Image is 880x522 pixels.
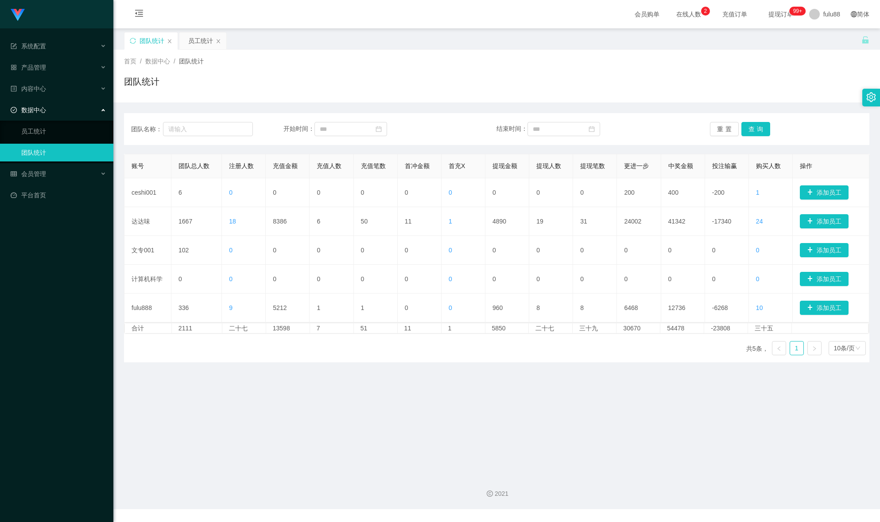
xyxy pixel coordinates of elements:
[11,186,106,204] a: 图标：仪表板平台首页
[756,162,781,169] font: 购买人数
[229,247,233,254] font: 0
[492,325,506,332] font: 5850
[712,189,725,196] font: -200
[361,275,364,283] font: 0
[229,275,233,283] font: 0
[790,341,804,355] li: 1
[800,214,849,228] button: 图标: 加号添加员工
[405,218,412,225] font: 11
[624,218,641,225] font: 24002
[768,11,793,18] font: 提现订单
[492,162,517,169] font: 提现金额
[712,162,737,169] font: 投注输赢
[756,189,760,196] font: 1
[178,218,192,225] font: 1667
[132,247,154,254] font: 文专001
[580,162,605,169] font: 提现笔数
[132,304,152,311] font: fulu888
[624,189,634,196] font: 200
[21,106,46,114] font: 数据中心
[712,247,716,254] font: 0
[229,304,233,311] font: 9
[589,126,595,132] i: 图标：日历
[667,325,684,332] font: 54478
[405,247,408,254] font: 0
[492,218,506,225] font: 4890
[361,247,364,254] font: 0
[273,162,298,169] font: 充值金额
[756,275,760,283] font: 0
[496,125,527,132] font: 结束时间：
[11,64,17,71] i: 图标: appstore-o
[701,7,710,16] sup: 2
[317,162,341,169] font: 充值人数
[668,275,672,283] font: 0
[795,345,799,352] font: 1
[635,11,659,18] font: 会员购单
[229,325,248,332] font: 二十七
[487,491,493,497] i: 图标：版权
[580,189,584,196] font: 0
[857,11,869,18] font: 简体
[317,218,320,225] font: 6
[132,189,156,196] font: ceshi001
[21,122,106,140] a: 员工统计
[178,189,182,196] font: 6
[405,275,408,283] font: 0
[793,8,802,14] font: 99+
[405,304,408,311] font: 0
[124,77,159,86] font: 团队统计
[21,170,46,177] font: 会员管理
[405,189,408,196] font: 0
[167,39,172,44] i: 图标： 关闭
[140,58,142,65] font: /
[11,171,17,177] i: 图标： 表格
[361,325,368,332] font: 51
[11,86,17,92] i: 图标：个人资料
[178,275,182,283] font: 0
[710,122,739,136] button: 重置
[741,122,770,136] button: 查询
[712,275,716,283] font: 0
[711,325,730,332] font: -23808
[361,218,368,225] font: 50
[580,218,587,225] font: 31
[178,162,209,169] font: 团队总人数
[790,7,806,16] sup: 272
[776,346,782,351] i: 图标： 左
[624,247,628,254] font: 0
[580,275,584,283] font: 0
[492,275,496,283] font: 0
[536,218,543,225] font: 19
[317,304,320,311] font: 1
[124,58,136,65] font: 首页
[580,304,584,311] font: 8
[448,325,452,332] font: 1
[124,0,154,29] i: 图标: 菜单折叠
[492,189,496,196] font: 0
[229,189,233,196] font: 0
[536,275,540,283] font: 0
[273,247,276,254] font: 0
[624,162,649,169] font: 更进一步
[283,125,314,132] font: 开始时间：
[449,247,452,254] font: 0
[492,247,496,254] font: 0
[21,144,106,161] a: 团队统计
[376,126,382,132] i: 图标：日历
[273,189,276,196] font: 0
[812,346,817,351] i: 图标： 右
[140,37,164,44] font: 团队统计
[405,162,430,169] font: 首冲金额
[800,185,849,200] button: 图标: 加号添加员工
[851,11,857,17] i: 图标: 全球
[317,189,320,196] font: 0
[273,218,287,225] font: 8386
[178,247,189,254] font: 102
[163,122,253,136] input: 请输入
[807,341,822,355] li: 下一页
[756,304,763,311] font: 10
[404,325,411,332] font: 11
[273,275,276,283] font: 0
[11,107,17,113] i: 图标: 检查-圆圈-o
